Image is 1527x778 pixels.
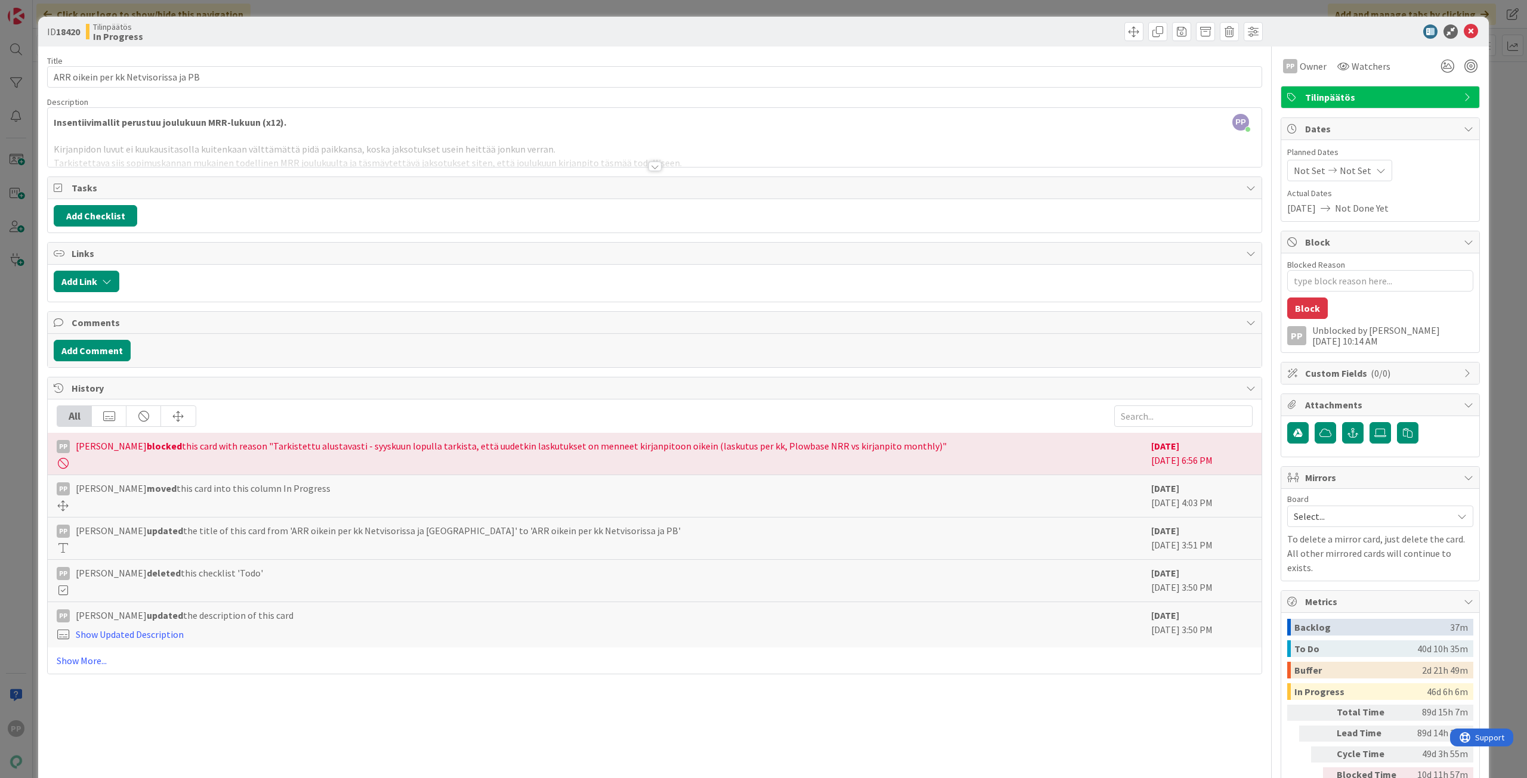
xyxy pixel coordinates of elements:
button: Add Link [54,271,119,292]
div: [DATE] 3:50 PM [1151,608,1253,641]
strong: Insentiivimallit perustuu joulukuun MRR-lukuun (x12). [54,116,286,128]
div: 37m [1450,619,1468,636]
span: Actual Dates [1287,187,1473,200]
a: Show More... [57,653,1253,668]
button: Block [1287,297,1328,319]
span: Select... [1294,508,1446,525]
span: History [72,381,1240,395]
span: ID [47,24,80,39]
div: 49d 3h 55m [1407,746,1468,762]
b: [DATE] [1151,482,1179,494]
span: Tilinpäätös [93,22,143,32]
b: deleted [147,567,181,579]
div: PP [57,525,70,538]
b: [DATE] [1151,440,1179,452]
p: To delete a mirror card, just delete the card. All other mirrored cards will continue to exists. [1287,532,1473,575]
span: Not Done Yet [1335,201,1389,215]
button: Add Checklist [54,205,137,227]
div: [DATE] 3:51 PM [1151,523,1253,553]
div: 2d 21h 49m [1422,662,1468,678]
div: PP [1287,326,1306,345]
div: 89d 14h 30m [1407,726,1468,742]
div: PP [1283,59,1297,73]
span: Links [72,246,1240,261]
div: PP [57,567,70,580]
span: Planned Dates [1287,146,1473,159]
span: Not Set [1294,163,1325,178]
div: Cycle Time [1337,746,1402,762]
b: updated [147,609,183,621]
label: Title [47,55,63,66]
b: [DATE] [1151,525,1179,537]
div: PP [57,482,70,495]
div: In Progress [1294,683,1427,700]
span: [DATE] [1287,201,1316,215]
span: Block [1305,235,1458,249]
span: Support [25,2,54,16]
div: 46d 6h 6m [1427,683,1468,700]
b: [DATE] [1151,609,1179,621]
span: Description [47,97,88,107]
div: Unblocked by [PERSON_NAME] [DATE] 10:14 AM [1312,325,1473,346]
div: [DATE] 4:03 PM [1151,481,1253,511]
div: Lead Time [1337,726,1402,742]
span: Tasks [72,181,1240,195]
div: Total Time [1337,705,1402,721]
div: To Do [1294,640,1417,657]
div: PP [57,440,70,453]
a: Show Updated Description [76,628,184,640]
label: Blocked Reason [1287,259,1345,270]
div: 89d 15h 7m [1407,705,1468,721]
div: Backlog [1294,619,1450,636]
span: Comments [72,315,1240,330]
span: [PERSON_NAME] the description of this card [76,608,293,622]
input: Search... [1114,405,1253,427]
div: [DATE] 3:50 PM [1151,566,1253,596]
span: [PERSON_NAME] this card with reason "Tarkistettu alustavasti - syyskuun lopulla tarkista, että uu... [76,439,947,453]
span: Tilinpäätös [1305,90,1458,104]
span: ( 0/0 ) [1371,367,1390,379]
span: Mirrors [1305,470,1458,485]
b: [DATE] [1151,567,1179,579]
span: Watchers [1352,59,1390,73]
span: PP [1232,114,1249,131]
span: Metrics [1305,594,1458,609]
span: Dates [1305,122,1458,136]
span: Not Set [1340,163,1371,178]
span: Attachments [1305,398,1458,412]
b: 18420 [56,26,80,38]
span: Board [1287,495,1309,503]
span: [PERSON_NAME] the title of this card from 'ARR oikein per kk Netvisorissa ja [GEOGRAPHIC_DATA]' t... [76,523,681,538]
div: All [57,406,92,426]
div: 40d 10h 35m [1417,640,1468,657]
input: type card name here... [47,66,1262,88]
span: Custom Fields [1305,366,1458,380]
span: [PERSON_NAME] this card into this column In Progress [76,481,330,495]
div: PP [57,609,70,622]
b: In Progress [93,32,143,41]
b: blocked [147,440,182,452]
b: moved [147,482,177,494]
span: Owner [1300,59,1327,73]
b: updated [147,525,183,537]
div: [DATE] 6:56 PM [1151,439,1253,469]
button: Add Comment [54,340,131,361]
span: [PERSON_NAME] this checklist 'Todo' [76,566,263,580]
div: Buffer [1294,662,1422,678]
